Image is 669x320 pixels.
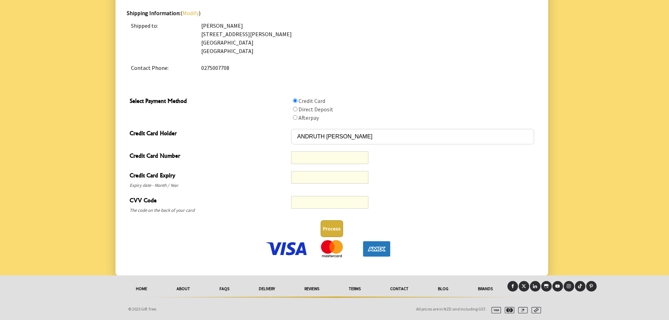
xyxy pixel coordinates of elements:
[375,281,423,296] a: Contact
[519,281,529,292] a: X (Twitter)
[127,59,197,76] td: Contact Phone:
[127,9,181,17] strong: Shipping Information:
[265,240,309,257] img: We Accept Visa
[291,129,534,144] input: Credit Card Holder
[564,281,574,292] a: Instagram
[205,281,244,296] a: FAQs
[294,199,365,206] iframe: Secure CVC input frame
[290,281,334,296] a: reviews
[416,306,486,312] span: All prices are in NZD and including GST.
[529,307,541,313] img: afterpay.svg
[423,281,463,296] a: Blog
[130,181,288,190] span: Expiry date - Month / Year
[130,151,288,162] span: Credit Card Number
[121,281,162,296] a: HOME
[162,281,205,296] a: About
[463,281,507,296] a: Brands
[515,307,528,313] img: paypal.svg
[299,97,325,104] label: Credit Card
[183,9,199,17] a: Modify
[197,59,537,76] td: 0275007708
[530,281,540,292] a: LinkedIn
[321,220,343,237] button: Process
[293,98,297,103] input: Select Payment Method
[130,171,288,181] span: Credit Card Expiry
[488,307,501,313] img: visa.svg
[130,206,288,215] span: The code on the back of your card
[310,240,354,257] img: We Accept MasterCard
[130,129,288,139] span: Credit Card Holder
[334,281,375,296] a: Terms
[586,281,597,292] a: Pinterest
[293,107,297,111] input: Select Payment Method
[130,97,288,107] span: Select Payment Method
[130,196,288,206] span: CVV Code
[299,106,333,113] label: Direct Deposit
[552,281,563,292] a: Youtube
[127,17,197,59] td: Shipped to:
[502,307,514,313] img: mastercard.svg
[507,281,518,292] a: Facebook
[575,281,585,292] a: Tiktok
[294,155,365,161] iframe: Secure card number input frame
[127,9,537,76] div: ( )
[128,306,157,312] span: © 2025 Gift Tree.
[197,17,537,59] td: [PERSON_NAME] [STREET_ADDRESS][PERSON_NAME] [GEOGRAPHIC_DATA] [GEOGRAPHIC_DATA]
[293,115,297,120] input: Select Payment Method
[294,174,365,181] iframe: Secure expiration date input frame
[299,114,319,121] label: Afterpay
[244,281,290,296] a: delivery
